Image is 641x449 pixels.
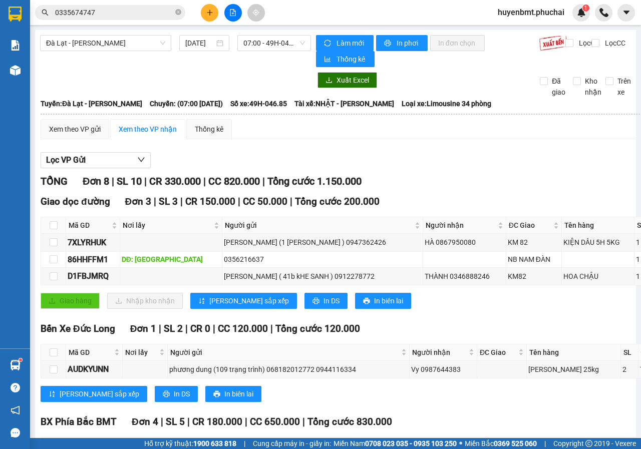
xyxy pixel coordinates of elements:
[175,9,181,15] span: close-circle
[46,36,165,51] span: Đà Lạt - Gia Lai
[150,98,223,109] span: Chuyến: (07:00 [DATE])
[365,439,457,447] strong: 0708 023 035 - 0935 103 250
[174,388,190,399] span: In DS
[69,220,110,231] span: Mã GD
[19,358,22,361] sup: 1
[252,9,259,16] span: aim
[270,323,273,334] span: |
[201,4,218,22] button: plus
[355,293,411,309] button: printerIn biên lai
[577,8,586,17] img: icon-new-feature
[508,271,560,282] div: KM82
[337,38,366,49] span: Làm mới
[41,152,151,168] button: Lọc VP Gửi
[508,254,560,265] div: NB NAM ĐÀN
[190,293,297,309] button: sort-ascending[PERSON_NAME] sắp xếp
[46,154,86,166] span: Lọc VP Gửi
[337,75,369,86] span: Xuất Excel
[582,5,589,12] sup: 1
[575,38,601,49] span: Lọc CR
[66,268,120,285] td: D1FBJMRQ
[402,98,491,109] span: Loại xe: Limousine 34 phòng
[83,175,109,187] span: Đơn 8
[60,388,139,399] span: [PERSON_NAME] sắp xếp
[119,124,177,135] div: Xem theo VP nhận
[243,196,287,207] span: CC 50.000
[622,364,636,375] div: 2
[562,217,634,234] th: Tên hàng
[376,35,428,51] button: printerIn phơi
[209,295,289,306] span: [PERSON_NAME] sắp xếp
[622,8,631,17] span: caret-down
[563,271,632,282] div: HOA CHẬU
[180,196,183,207] span: |
[244,438,245,449] span: |
[10,360,21,370] img: warehouse-icon
[324,56,333,64] span: bar-chart
[125,347,157,358] span: Nơi lấy
[49,390,56,398] span: sort-ascending
[412,347,467,358] span: Người nhận
[617,4,635,22] button: caret-down
[613,76,635,98] span: Trên xe
[247,4,265,22] button: aim
[304,293,348,309] button: printerIn DS
[224,4,242,22] button: file-add
[224,271,421,282] div: [PERSON_NAME] ( 41b kHE SANH ) 0912278772
[267,175,362,187] span: Tổng cước 1.150.000
[307,416,392,427] span: Tổng cước 830.000
[527,344,621,361] th: Tên hàng
[317,72,377,88] button: downloadXuất Excel
[68,236,118,249] div: 7XLYRHUK
[539,35,567,51] img: 9k=
[245,416,247,427] span: |
[144,175,147,187] span: |
[10,40,21,51] img: solution-icon
[41,323,115,334] span: Bến Xe Đức Long
[326,77,333,85] span: download
[159,196,178,207] span: SL 3
[163,390,170,398] span: printer
[312,297,319,305] span: printer
[69,347,112,358] span: Mã GD
[144,438,236,449] span: Hỗ trợ kỹ thuật:
[49,124,101,135] div: Xem theo VP gửi
[213,390,220,398] span: printer
[581,76,605,98] span: Kho nhận
[230,98,287,109] span: Số xe: 49H-046.85
[208,175,260,187] span: CC 820.000
[262,175,265,187] span: |
[198,297,205,305] span: sort-ascending
[224,237,421,248] div: [PERSON_NAME] (1 [PERSON_NAME] ) 0947362426
[397,38,420,49] span: In phơi
[122,254,221,265] div: DĐ: [GEOGRAPHIC_DATA]
[68,270,118,282] div: D1FBJMRQ
[68,253,118,266] div: 86HHFFM1
[425,237,504,248] div: HÀ 0867950080
[480,347,516,358] span: ĐC Giao
[11,383,20,392] span: question-circle
[193,439,236,447] strong: 1900 633 818
[107,293,183,309] button: downloadNhập kho nhận
[621,344,638,361] th: SL
[154,196,156,207] span: |
[185,196,235,207] span: CR 150.000
[187,416,190,427] span: |
[130,323,157,334] span: Đơn 1
[159,323,161,334] span: |
[585,440,592,447] span: copyright
[250,416,300,427] span: CC 650.000
[363,297,370,305] span: printer
[117,175,142,187] span: SL 10
[316,35,374,51] button: syncLàm mới
[548,76,569,98] span: Đã giao
[42,9,49,16] span: search
[10,65,21,76] img: warehouse-icon
[337,54,367,65] span: Thống kê
[185,323,188,334] span: |
[41,386,147,402] button: sort-ascending[PERSON_NAME] sắp xếp
[225,220,413,231] span: Người gửi
[66,252,120,268] td: 86HHFFM1
[213,323,215,334] span: |
[125,196,152,207] span: Đơn 3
